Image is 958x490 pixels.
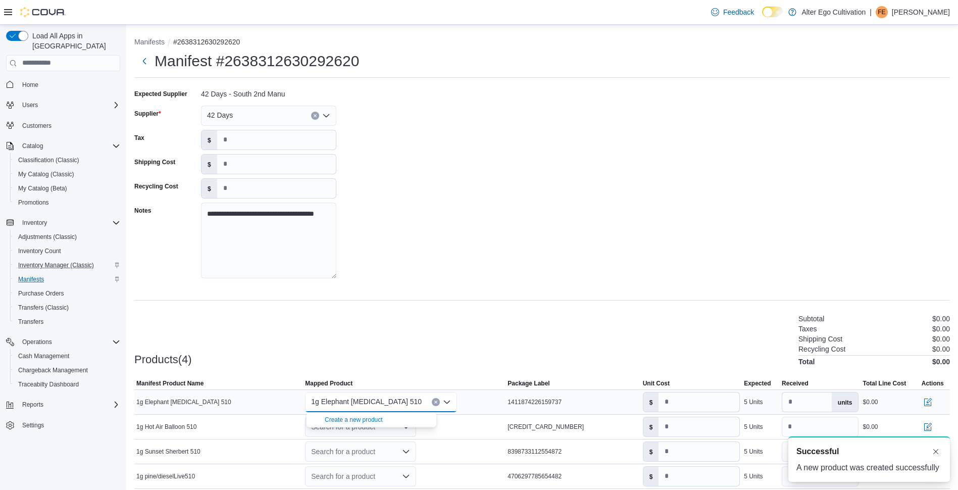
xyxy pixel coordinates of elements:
[892,6,950,18] p: [PERSON_NAME]
[22,219,47,227] span: Inventory
[201,179,217,198] label: $
[10,349,124,363] button: Cash Management
[207,109,233,121] span: 42 Days
[796,462,942,474] div: A new product was created successfully
[22,142,43,150] span: Catalog
[307,412,436,427] div: Choose from the following options
[134,354,192,366] h3: Products(4)
[508,472,562,480] span: 4706297785654482
[870,6,872,18] p: |
[6,73,120,459] nav: Complex example
[18,304,69,312] span: Transfers (Classic)
[2,335,124,349] button: Operations
[508,423,584,431] span: [CREDIT_CARD_NUMBER]
[136,379,204,387] span: Manifest Product Name
[932,315,950,323] p: $0.00
[402,448,410,456] button: Open list of options
[22,81,38,89] span: Home
[762,7,783,17] input: Dark Mode
[311,112,319,120] button: Clear input
[22,122,52,130] span: Customers
[14,350,120,362] span: Cash Management
[14,287,68,300] a: Purchase Orders
[643,393,659,412] label: $
[2,139,124,153] button: Catalog
[863,423,878,431] div: $0.00
[18,247,61,255] span: Inventory Count
[18,156,79,164] span: Classification (Classic)
[2,398,124,412] button: Reports
[22,338,52,346] span: Operations
[10,363,124,377] button: Chargeback Management
[14,316,120,328] span: Transfers
[28,31,120,51] span: Load All Apps in [GEOGRAPHIC_DATA]
[14,302,73,314] a: Transfers (Classic)
[2,118,124,133] button: Customers
[18,233,77,241] span: Adjustments (Classic)
[136,398,231,406] span: 1g Elephant [MEDICAL_DATA] 510
[796,446,839,458] span: Successful
[134,134,144,142] label: Tax
[18,217,120,229] span: Inventory
[325,416,383,424] button: Create a new product
[744,423,763,431] div: 5 Units
[134,51,155,71] button: Next
[863,398,878,406] div: $0.00
[18,289,64,298] span: Purchase Orders
[18,140,47,152] button: Catalog
[798,358,815,366] h4: Total
[744,379,771,387] span: Expected
[18,99,120,111] span: Users
[136,448,200,456] span: 1g Sunset Sherbert 510
[932,325,950,333] p: $0.00
[878,6,885,18] span: FE
[10,301,124,315] button: Transfers (Classic)
[134,158,175,166] label: Shipping Cost
[134,38,165,46] button: Manifests
[932,358,950,366] h4: $0.00
[201,130,217,150] label: $
[311,396,422,408] span: 1g Elephant [MEDICAL_DATA] 510
[14,168,78,180] a: My Catalog (Classic)
[744,398,763,406] div: 5 Units
[643,442,659,461] label: $
[14,273,48,285] a: Manifests
[134,110,161,118] label: Supplier
[14,259,98,271] a: Inventory Manager (Classic)
[14,197,53,209] a: Promotions
[14,273,120,285] span: Manifests
[173,38,240,46] button: #2638312630292620
[18,79,42,91] a: Home
[20,7,66,17] img: Cova
[18,99,42,111] button: Users
[18,336,56,348] button: Operations
[2,98,124,112] button: Users
[14,350,73,362] a: Cash Management
[18,120,56,132] a: Customers
[14,245,120,257] span: Inventory Count
[14,168,120,180] span: My Catalog (Classic)
[707,2,758,22] a: Feedback
[798,345,845,353] h6: Recycling Cost
[14,231,120,243] span: Adjustments (Classic)
[134,207,151,215] label: Notes
[10,377,124,391] button: Traceabilty Dashboard
[18,419,120,431] span: Settings
[10,286,124,301] button: Purchase Orders
[18,380,79,388] span: Traceabilty Dashboard
[10,167,124,181] button: My Catalog (Classic)
[10,244,124,258] button: Inventory Count
[14,316,47,328] a: Transfers
[14,197,120,209] span: Promotions
[10,230,124,244] button: Adjustments (Classic)
[18,184,67,192] span: My Catalog (Beta)
[18,199,49,207] span: Promotions
[18,366,88,374] span: Chargeback Management
[201,155,217,174] label: $
[22,401,43,409] span: Reports
[14,231,81,243] a: Adjustments (Classic)
[863,379,906,387] span: Total Line Cost
[155,51,359,71] h1: Manifest #2638312630292620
